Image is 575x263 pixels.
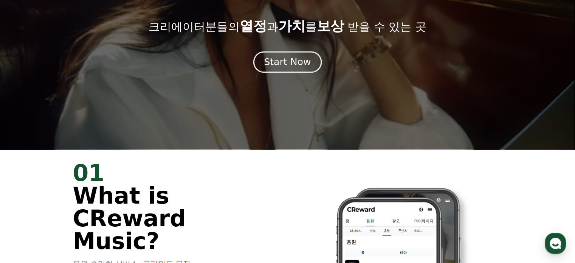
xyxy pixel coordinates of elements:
[2,200,50,219] a: 홈
[117,212,126,218] span: 설정
[264,56,311,68] div: Start Now
[149,19,426,34] p: 크리에이터분들의 과 를 받을 수 있는 곳
[24,212,28,218] span: 홈
[50,200,98,219] a: 대화
[73,182,186,254] span: What is CReward Music?
[69,212,78,218] span: 대화
[255,59,320,67] a: Start Now
[98,200,145,219] a: 설정
[278,18,305,34] span: 가치
[73,162,279,184] div: 01
[253,51,322,73] button: Start Now
[239,18,267,34] span: 열정
[316,18,344,34] span: 보상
